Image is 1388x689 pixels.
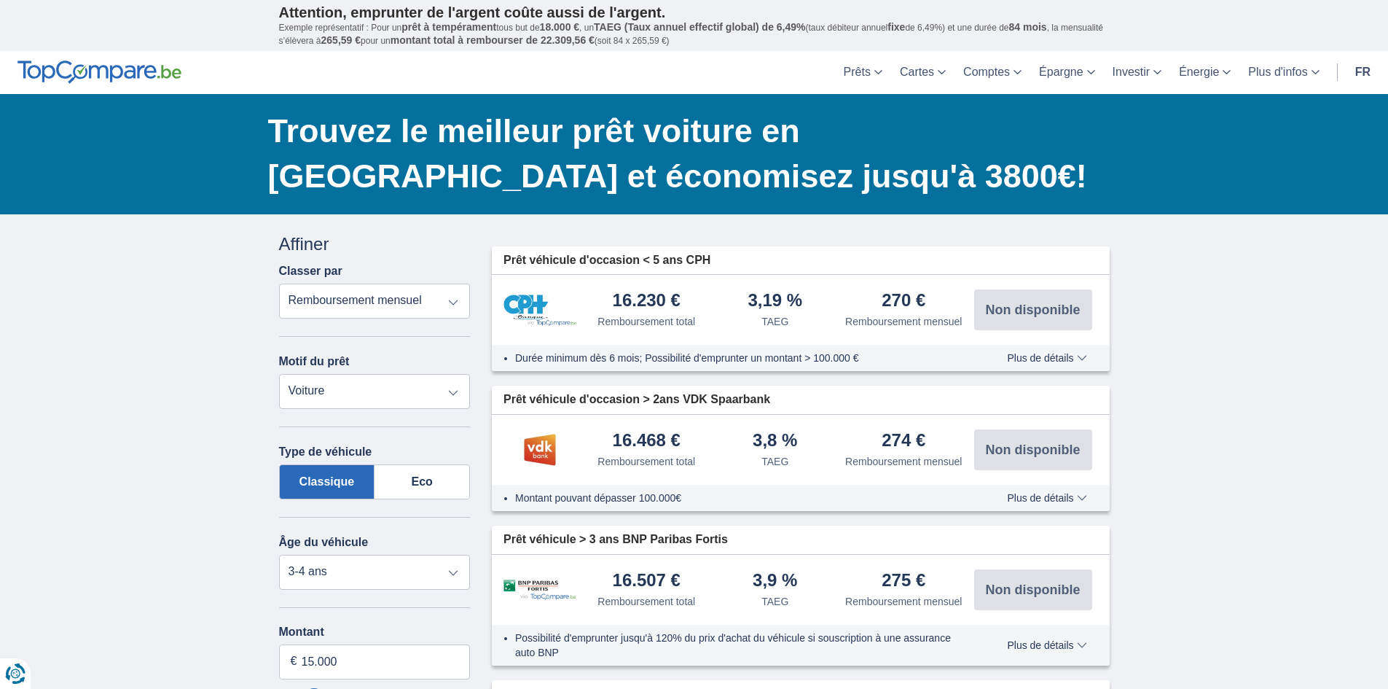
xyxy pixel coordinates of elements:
[1030,51,1104,94] a: Épargne
[986,443,1081,456] span: Non disponible
[954,51,1030,94] a: Comptes
[845,594,962,609] div: Remboursement mensuel
[996,492,1097,504] button: Plus de détails
[1007,353,1086,363] span: Plus de détails
[882,432,925,451] div: 274 €
[1007,493,1086,503] span: Plus de détails
[882,572,925,591] div: 275 €
[503,252,710,269] span: Prêt véhicule d'occasion < 5 ans CPH
[391,34,595,46] span: montant total à rembourser de 22.309,56 €
[291,653,297,670] span: €
[753,572,797,591] div: 3,9 %
[503,580,576,601] img: pret personnel BNP Paribas Fortis
[515,491,965,505] li: Montant pouvant dépasser 100.000€
[613,432,681,451] div: 16.468 €
[279,21,1110,47] p: Exemple représentatif : Pour un tous but de , un (taux débiteur annuel de 6,49%) et une durée de ...
[1170,51,1239,94] a: Énergie
[540,21,580,33] span: 18.000 €
[279,445,372,459] label: Type de véhicule
[515,351,965,365] li: Durée minimum dès 6 mois; Possibilité d'emprunter un montant > 100.000 €
[597,594,695,609] div: Remboursement total
[845,454,962,469] div: Remboursement mensuel
[748,292,802,311] div: 3,19 %
[279,355,350,368] label: Motif du prêt
[268,109,1110,199] h1: Trouvez le meilleur prêt voiture en [GEOGRAPHIC_DATA] et économisez jusqu'à 3800€!
[503,532,728,548] span: Prêt véhicule > 3 ans BNP Paribas Fortis
[1007,640,1086,650] span: Plus de détails
[887,21,905,33] span: fixe
[996,352,1097,364] button: Plus de détails
[882,292,925,311] div: 270 €
[279,464,375,499] label: Classique
[279,265,342,278] label: Classer par
[401,21,496,33] span: prêt à tempérament
[761,314,788,329] div: TAEG
[503,295,576,326] img: pret personnel CPH Banque
[761,594,788,609] div: TAEG
[753,432,797,451] div: 3,8 %
[835,51,891,94] a: Prêts
[845,314,962,329] div: Remboursement mensuel
[503,392,770,408] span: Prêt véhicule d'occasion > 2ans VDK Spaarbank
[321,34,361,46] span: 265,59 €
[891,51,954,94] a: Cartes
[1346,51,1379,94] a: fr
[375,464,470,499] label: Eco
[613,572,681,591] div: 16.507 €
[597,454,695,469] div: Remboursement total
[597,314,695,329] div: Remboursement total
[986,583,1081,596] span: Non disponible
[613,292,681,311] div: 16.230 €
[974,569,1092,610] button: Non disponible
[279,626,471,639] label: Montant
[503,432,576,468] img: pret personnel VDK bank
[594,21,805,33] span: TAEG (Taux annuel effectif global) de 6,49%
[761,454,788,469] div: TAEG
[515,631,965,660] li: Possibilité d'emprunter jusqu'à 120% du prix d'achat du véhicule si souscription à une assurance ...
[1239,51,1328,94] a: Plus d'infos
[279,536,369,549] label: Âge du véhicule
[986,303,1081,316] span: Non disponible
[974,289,1092,330] button: Non disponible
[279,232,471,257] div: Affiner
[996,639,1097,651] button: Plus de détails
[1104,51,1171,94] a: Investir
[17,61,181,84] img: TopCompare
[974,429,1092,470] button: Non disponible
[1009,21,1047,33] span: 84 mois
[279,4,1110,21] p: Attention, emprunter de l'argent coûte aussi de l'argent.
